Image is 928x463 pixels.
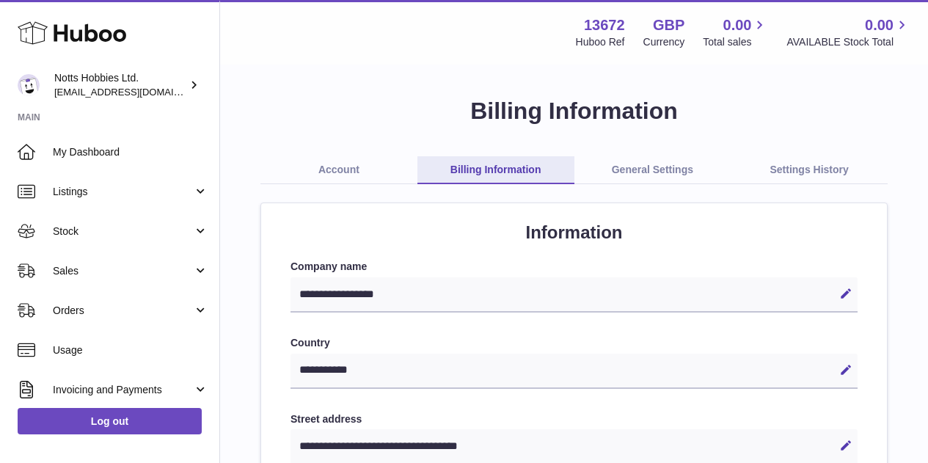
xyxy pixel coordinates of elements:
img: info@nottshobbies.co.uk [18,74,40,96]
span: Usage [53,343,208,357]
span: [EMAIL_ADDRESS][DOMAIN_NAME] [54,86,216,98]
a: Log out [18,408,202,434]
a: Account [260,156,417,184]
label: Street address [291,412,858,426]
a: 0.00 Total sales [703,15,768,49]
label: Country [291,336,858,350]
span: 0.00 [723,15,752,35]
a: Settings History [731,156,888,184]
a: 0.00 AVAILABLE Stock Total [786,15,910,49]
strong: GBP [653,15,684,35]
span: Orders [53,304,193,318]
strong: 13672 [584,15,625,35]
span: Stock [53,225,193,238]
span: 0.00 [865,15,894,35]
span: Invoicing and Payments [53,383,193,397]
div: Notts Hobbies Ltd. [54,71,186,99]
span: Sales [53,264,193,278]
div: Huboo Ref [576,35,625,49]
span: Listings [53,185,193,199]
span: AVAILABLE Stock Total [786,35,910,49]
span: Total sales [703,35,768,49]
div: Currency [643,35,685,49]
h1: Billing Information [244,95,905,127]
h2: Information [291,221,858,244]
label: Company name [291,260,858,274]
span: My Dashboard [53,145,208,159]
a: Billing Information [417,156,574,184]
a: General Settings [574,156,731,184]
